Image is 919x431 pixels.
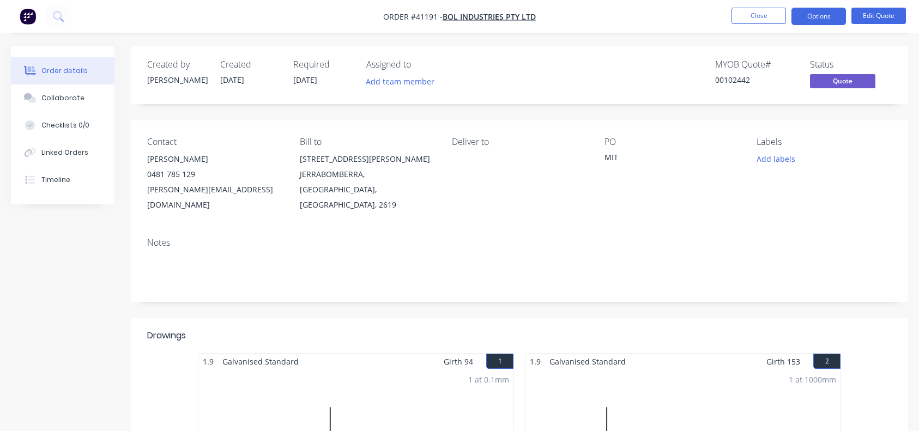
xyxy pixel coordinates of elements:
button: Add team member [360,74,440,89]
div: MYOB Quote # [715,59,797,70]
span: Quote [810,74,875,88]
div: Collaborate [41,93,84,103]
button: Timeline [11,166,114,193]
button: Add labels [751,151,801,166]
span: Galvanised Standard [545,354,630,369]
div: PO [604,137,740,147]
button: Edit Quote [851,8,906,24]
div: Checklists 0/0 [41,120,89,130]
div: [STREET_ADDRESS][PERSON_NAME]JERRABOMBERRA, [GEOGRAPHIC_DATA], [GEOGRAPHIC_DATA], 2619 [300,151,435,213]
div: Deliver to [452,137,587,147]
div: [PERSON_NAME] [147,151,282,167]
div: Contact [147,137,282,147]
div: [PERSON_NAME]0481 785 129[PERSON_NAME][EMAIL_ADDRESS][DOMAIN_NAME] [147,151,282,213]
div: JERRABOMBERRA, [GEOGRAPHIC_DATA], [GEOGRAPHIC_DATA], 2619 [300,167,435,213]
button: Order details [11,57,114,84]
div: [PERSON_NAME][EMAIL_ADDRESS][DOMAIN_NAME] [147,182,282,213]
button: Options [791,8,846,25]
div: [PERSON_NAME] [147,74,207,86]
button: Quote [810,74,875,90]
span: [DATE] [293,75,317,85]
span: 1.9 [198,354,218,369]
span: [DATE] [220,75,244,85]
button: Add team member [366,74,440,89]
a: Bol Industries Pty Ltd [443,11,536,22]
div: 1 at 0.1mm [468,374,509,385]
div: Order details [41,66,88,76]
span: 1.9 [525,354,545,369]
button: Linked Orders [11,139,114,166]
div: Created by [147,59,207,70]
div: [STREET_ADDRESS][PERSON_NAME] [300,151,435,167]
span: Galvanised Standard [218,354,303,369]
div: Created [220,59,280,70]
button: Close [731,8,786,24]
button: 2 [813,354,841,369]
div: Labels [757,137,892,147]
span: Girth 153 [766,354,800,369]
div: MIT [604,151,740,167]
div: Assigned to [366,59,475,70]
span: Order #41191 - [383,11,443,22]
div: 1 at 1000mm [789,374,836,385]
div: Status [810,59,892,70]
div: Required [293,59,353,70]
span: Girth 94 [444,354,473,369]
div: Linked Orders [41,148,88,157]
div: Drawings [147,329,186,342]
div: Bill to [300,137,435,147]
div: Notes [147,238,892,248]
button: 1 [486,354,513,369]
img: Factory [20,8,36,25]
button: Collaborate [11,84,114,112]
div: 00102442 [715,74,797,86]
div: Timeline [41,175,70,185]
button: Checklists 0/0 [11,112,114,139]
div: 0481 785 129 [147,167,282,182]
